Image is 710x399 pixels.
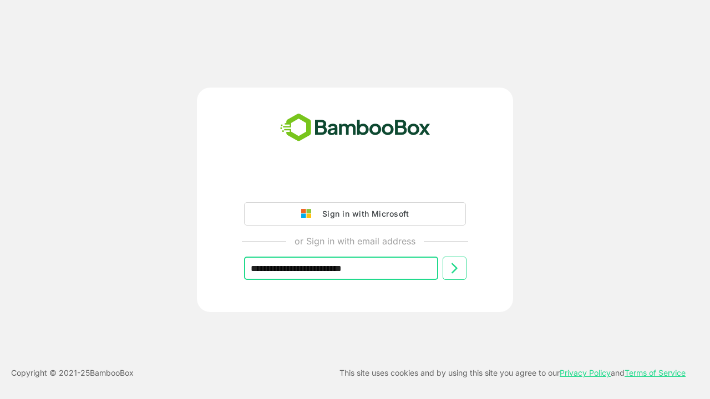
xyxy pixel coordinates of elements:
[244,202,466,226] button: Sign in with Microsoft
[301,209,317,219] img: google
[239,171,471,196] iframe: Sign in with Google Button
[317,207,409,221] div: Sign in with Microsoft
[274,110,437,146] img: bamboobox
[560,368,611,377] a: Privacy Policy
[11,366,134,380] p: Copyright © 2021- 25 BambooBox
[295,234,415,248] p: or Sign in with email address
[625,368,686,377] a: Terms of Service
[339,366,686,380] p: This site uses cookies and by using this site you agree to our and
